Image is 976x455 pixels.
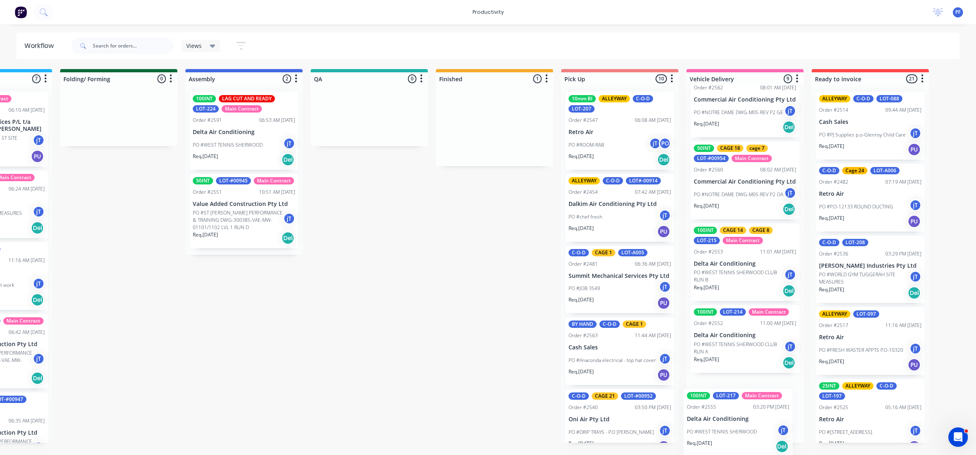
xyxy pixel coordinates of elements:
div: productivity [468,6,508,18]
div: Workflow [24,41,58,51]
span: Views [186,41,202,50]
span: PF [955,9,961,16]
img: Factory [15,6,27,18]
input: Search for orders... [93,38,173,54]
iframe: Intercom live chat [948,427,968,447]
